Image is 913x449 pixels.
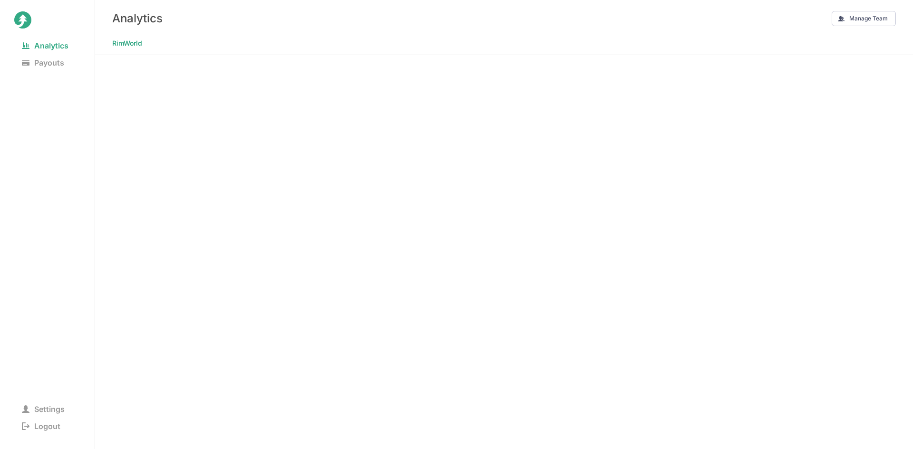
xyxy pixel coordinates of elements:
span: Settings [14,402,72,416]
h3: Analytics [112,11,163,25]
span: RimWorld [112,37,142,50]
span: Payouts [14,56,72,69]
button: Manage Team [832,11,896,26]
span: Analytics [14,39,76,52]
span: Logout [14,420,68,433]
